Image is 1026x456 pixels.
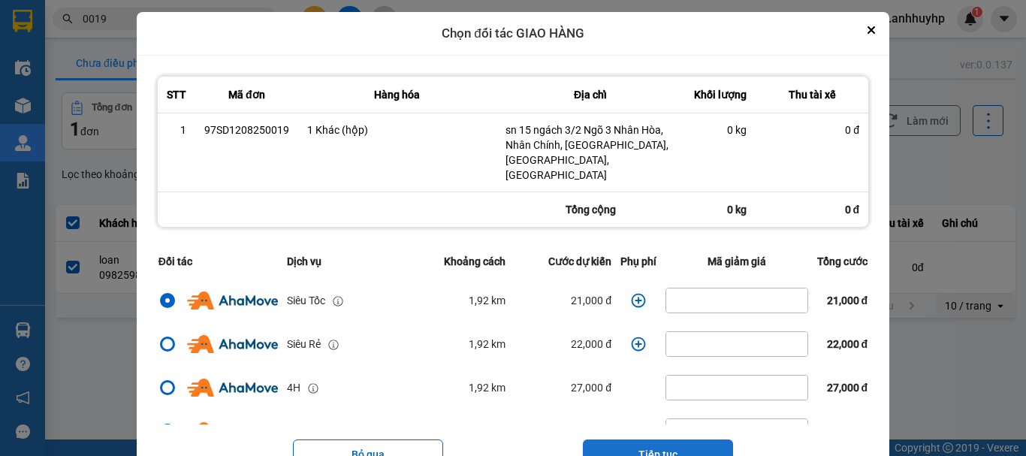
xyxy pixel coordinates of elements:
[765,122,859,137] div: 0 đ
[827,294,868,307] span: 21,000 đ
[827,382,868,394] span: 27,000 đ
[287,292,325,309] div: Siêu Tốc
[693,86,747,104] div: Khối lượng
[204,122,289,137] div: 97SD1208250019
[307,86,487,104] div: Hàng hóa
[684,192,756,227] div: 0 kg
[287,336,321,352] div: Siêu Rẻ
[187,335,278,353] img: Ahamove
[510,409,616,453] td: 20,000 đ
[287,379,300,396] div: 4H
[693,122,747,137] div: 0 kg
[505,122,675,183] div: sn 15 ngách 3/2 Ngõ 3 Nhân Hòa, Nhân Chính, [GEOGRAPHIC_DATA], [GEOGRAPHIC_DATA], [GEOGRAPHIC_DATA]
[862,21,880,39] button: Close
[137,12,889,56] div: Chọn đối tác GIAO HÀNG
[510,322,616,366] td: 22,000 đ
[505,86,675,104] div: Địa chỉ
[167,122,186,137] div: 1
[307,122,487,137] div: 1 Khác (hộp)
[510,279,616,322] td: 21,000 đ
[167,86,186,104] div: STT
[187,291,278,310] img: Ahamove
[765,86,859,104] div: Thu tài xế
[496,192,684,227] div: Tổng cộng
[93,12,206,61] strong: CHUYỂN PHÁT NHANH VIP ANH HUY
[510,366,616,409] td: 27,000 đ
[661,244,813,279] th: Mã giảm giá
[616,244,661,279] th: Phụ phí
[154,244,282,279] th: Đối tác
[406,322,510,366] td: 1,92 km
[7,59,83,136] img: logo
[756,192,868,227] div: 0 đ
[287,423,300,439] div: 2H
[406,279,510,322] td: 1,92 km
[187,379,278,397] img: Ahamove
[406,366,510,409] td: 1,92 km
[85,65,215,118] span: Chuyển phát nhanh: [GEOGRAPHIC_DATA] - [GEOGRAPHIC_DATA]
[406,244,510,279] th: Khoảng cách
[406,409,510,453] td: 1,92 km
[282,244,406,279] th: Dịch vụ
[187,422,278,440] img: Ahamove
[813,244,872,279] th: Tổng cước
[827,338,868,350] span: 22,000 đ
[510,244,616,279] th: Cước dự kiến
[204,86,289,104] div: Mã đơn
